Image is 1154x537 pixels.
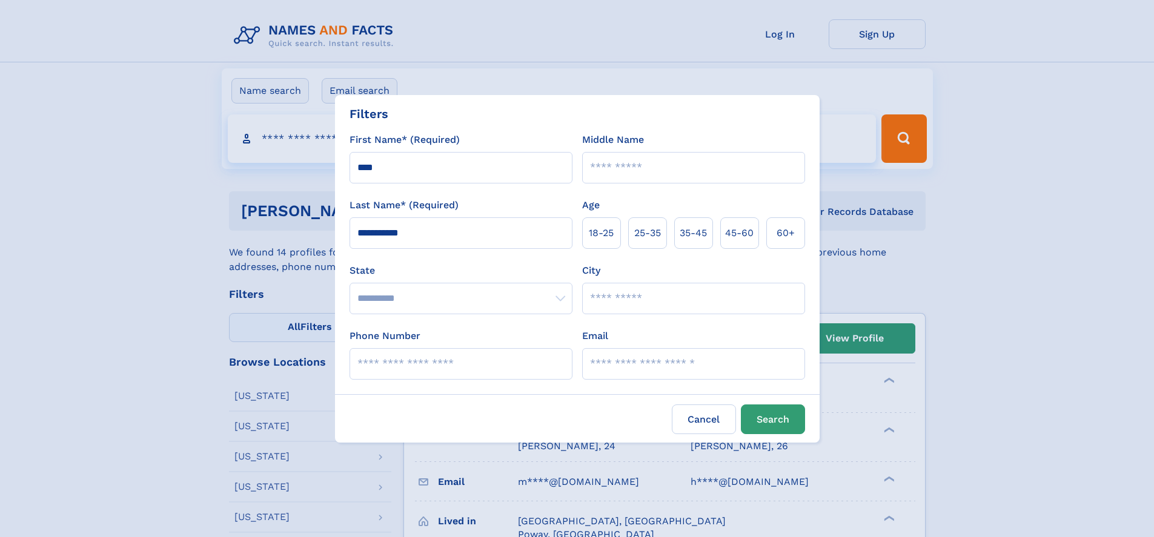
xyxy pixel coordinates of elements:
[672,404,736,434] label: Cancel
[350,263,572,278] label: State
[350,133,460,147] label: First Name* (Required)
[582,198,600,212] label: Age
[741,404,805,434] button: Search
[350,198,459,212] label: Last Name* (Required)
[777,226,795,240] span: 60+
[634,226,661,240] span: 25‑35
[582,133,644,147] label: Middle Name
[350,105,388,123] div: Filters
[350,329,420,343] label: Phone Number
[582,329,608,343] label: Email
[582,263,600,278] label: City
[589,226,614,240] span: 18‑25
[680,226,707,240] span: 35‑45
[725,226,754,240] span: 45‑60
